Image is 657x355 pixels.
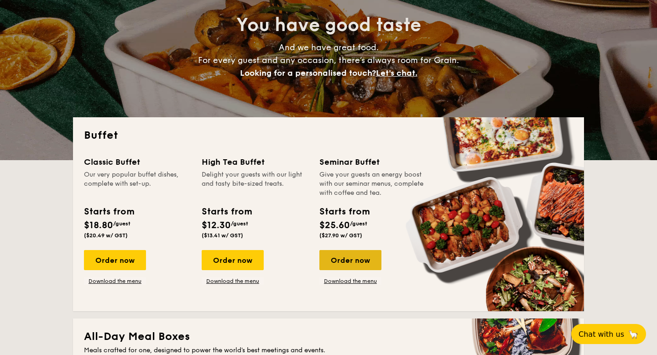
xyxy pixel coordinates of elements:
span: $12.30 [202,220,231,231]
span: $18.80 [84,220,113,231]
div: Delight your guests with our light and tasty bite-sized treats. [202,170,308,198]
button: Chat with us🦙 [571,324,646,344]
div: Give your guests an energy boost with our seminar menus, complete with coffee and tea. [319,170,426,198]
a: Download the menu [84,277,146,285]
span: /guest [113,220,130,227]
div: Classic Buffet [84,156,191,168]
div: Starts from [202,205,251,219]
span: ($27.90 w/ GST) [319,232,362,239]
span: You have good taste [236,14,421,36]
div: Starts from [84,205,134,219]
span: ($20.49 w/ GST) [84,232,128,239]
span: /guest [231,220,248,227]
div: Starts from [319,205,369,219]
a: Download the menu [202,277,264,285]
span: Chat with us [579,330,624,339]
span: And we have great food. For every guest and any occasion, there’s always room for Grain. [198,42,459,78]
div: Order now [202,250,264,270]
div: Meals crafted for one, designed to power the world's best meetings and events. [84,346,573,355]
a: Download the menu [319,277,381,285]
div: Order now [319,250,381,270]
div: Our very popular buffet dishes, complete with set-up. [84,170,191,198]
div: High Tea Buffet [202,156,308,168]
span: /guest [350,220,367,227]
span: 🦙 [628,329,639,339]
span: $25.60 [319,220,350,231]
span: Looking for a personalised touch? [240,68,376,78]
div: Seminar Buffet [319,156,426,168]
div: Order now [84,250,146,270]
span: ($13.41 w/ GST) [202,232,243,239]
span: Let's chat. [376,68,417,78]
h2: All-Day Meal Boxes [84,329,573,344]
h2: Buffet [84,128,573,143]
